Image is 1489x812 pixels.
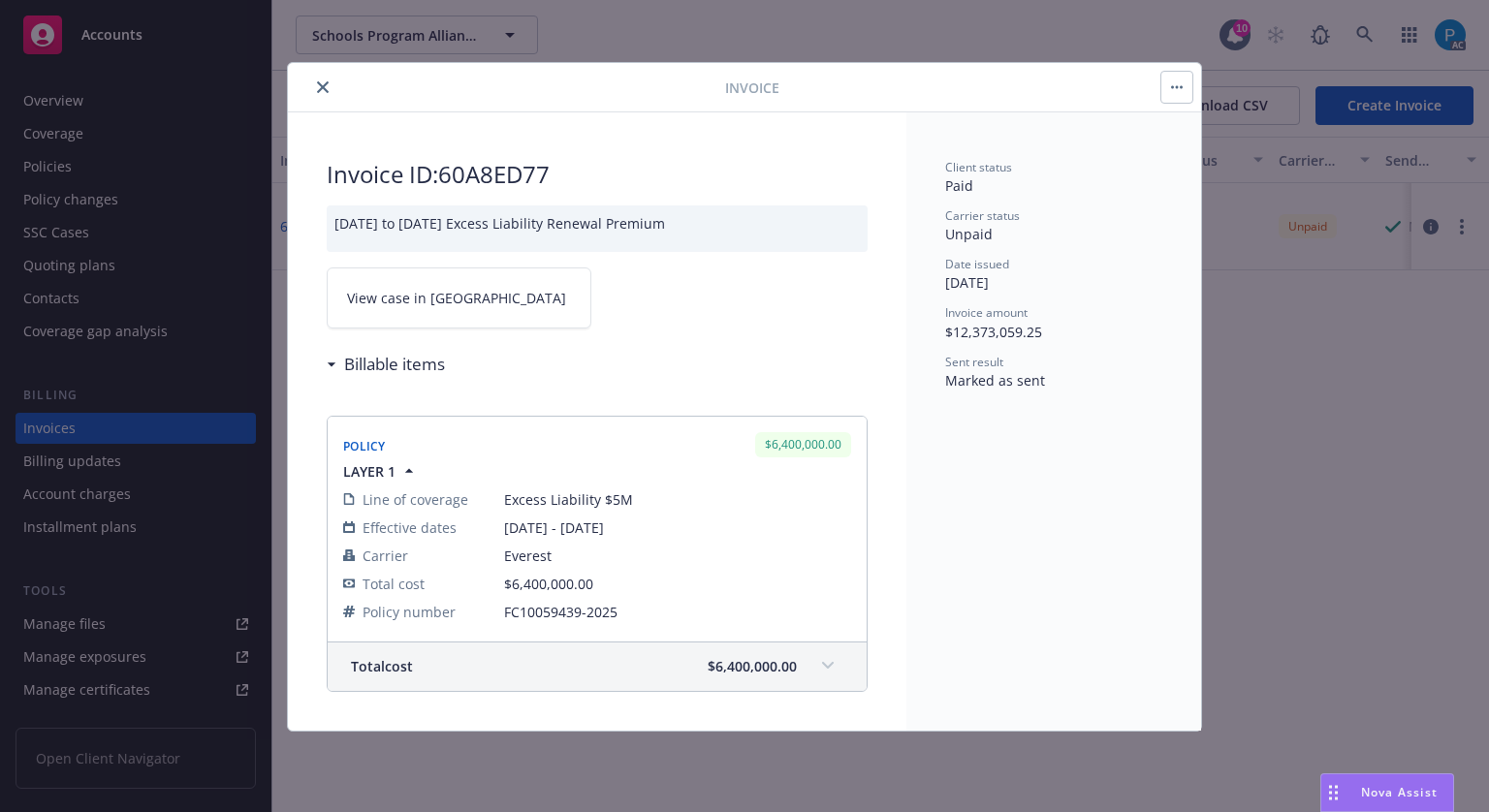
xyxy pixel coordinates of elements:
button: Nova Assist [1320,773,1454,812]
span: Invoice amount [945,304,1028,321]
span: Invoice [725,78,779,98]
div: $6,400,000.00 [755,432,851,456]
span: Nova Assist [1361,784,1438,800]
span: Total cost [363,574,425,594]
div: Drag to move [1321,774,1346,811]
span: Carrier status [945,207,1020,224]
span: LAYER 1 [343,461,396,482]
span: Paid [945,176,973,195]
span: Carrier [363,546,408,566]
div: Totalcost$6,400,000.00 [328,642,867,691]
span: Everest [504,546,851,566]
div: [DATE] to [DATE] Excess Liability Renewal Premium [327,205,868,252]
button: LAYER 1 [343,461,419,482]
span: FC10059439-2025 [504,602,851,622]
span: $6,400,000.00 [708,656,797,676]
span: Excess Liability $5M [504,489,851,510]
span: [DATE] - [DATE] [504,517,851,538]
div: Billable items [327,352,445,377]
h3: Billable items [344,352,445,377]
span: Line of coverage [363,489,468,510]
button: close [311,76,334,99]
span: Policy number [363,602,456,622]
span: Policy [343,438,386,454]
span: Client status [945,159,1012,175]
span: [DATE] [945,273,989,292]
span: $6,400,000.00 [504,575,593,593]
span: Sent result [945,354,1003,370]
span: Effective dates [363,517,457,538]
span: Marked as sent [945,371,1045,390]
a: View case in [GEOGRAPHIC_DATA] [327,267,591,328]
h2: Invoice ID: 60A8ED77 [327,159,868,190]
span: Date issued [945,256,1009,272]
span: View case in [GEOGRAPHIC_DATA] [347,288,566,308]
span: Total cost [351,656,413,676]
span: $12,373,059.25 [945,323,1042,341]
span: Unpaid [945,225,993,243]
